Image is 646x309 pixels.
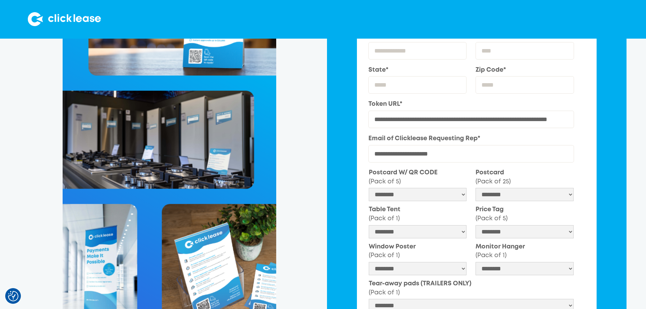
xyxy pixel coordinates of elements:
[369,179,401,184] span: (Pack of 5)
[369,243,467,260] label: Window Poster
[368,134,574,143] label: Email of Clicklease Requesting Rep*
[368,100,574,109] label: Token URL*
[369,279,574,297] label: Tear-away pads (TRAILERS ONLY)
[8,291,18,301] img: Revisit consent button
[476,205,574,223] label: Price Tag
[28,12,101,26] img: Clicklease logo
[369,205,467,223] label: Table Tent
[369,216,400,221] span: (Pack of 1)
[476,179,511,184] span: (Pack of 25)
[476,253,507,258] span: (Pack of 1)
[476,243,574,260] label: Monitor Hanger
[369,168,467,186] label: Postcard W/ QR CODE
[369,290,400,295] span: (Pack of 1)
[8,291,18,301] button: Consent Preferences
[368,66,467,75] label: State*
[476,168,574,186] label: Postcard
[476,216,508,221] span: (Pack of 5)
[476,66,574,75] label: Zip Code*
[369,253,400,258] span: (Pack of 1)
